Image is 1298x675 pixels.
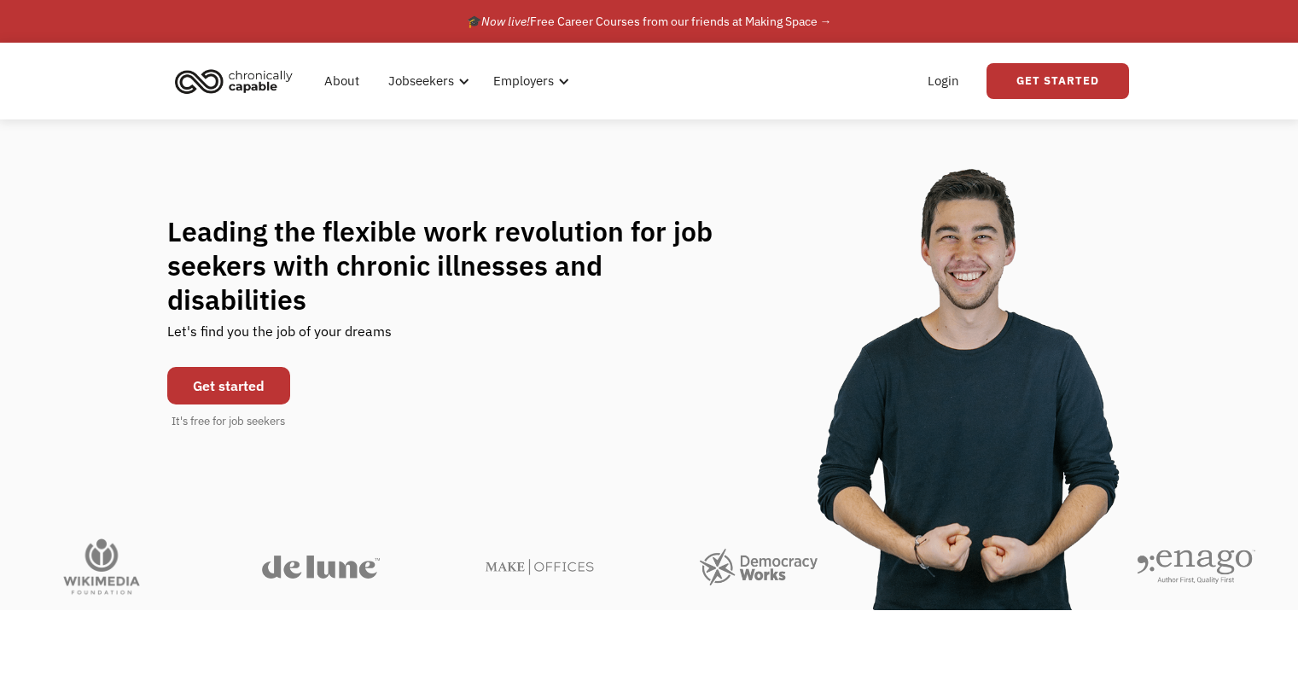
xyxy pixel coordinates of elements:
div: Employers [493,71,554,91]
a: Get Started [987,63,1129,99]
div: Jobseekers [378,54,474,108]
div: It's free for job seekers [172,413,285,430]
em: Now live! [481,14,530,29]
div: Employers [483,54,574,108]
a: Get started [167,367,290,404]
a: home [170,62,306,100]
img: Chronically Capable logo [170,62,298,100]
a: Login [917,54,969,108]
h1: Leading the flexible work revolution for job seekers with chronic illnesses and disabilities [167,214,746,317]
div: 🎓 Free Career Courses from our friends at Making Space → [467,11,832,32]
div: Jobseekers [388,71,454,91]
div: Let's find you the job of your dreams [167,317,392,358]
a: About [314,54,370,108]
